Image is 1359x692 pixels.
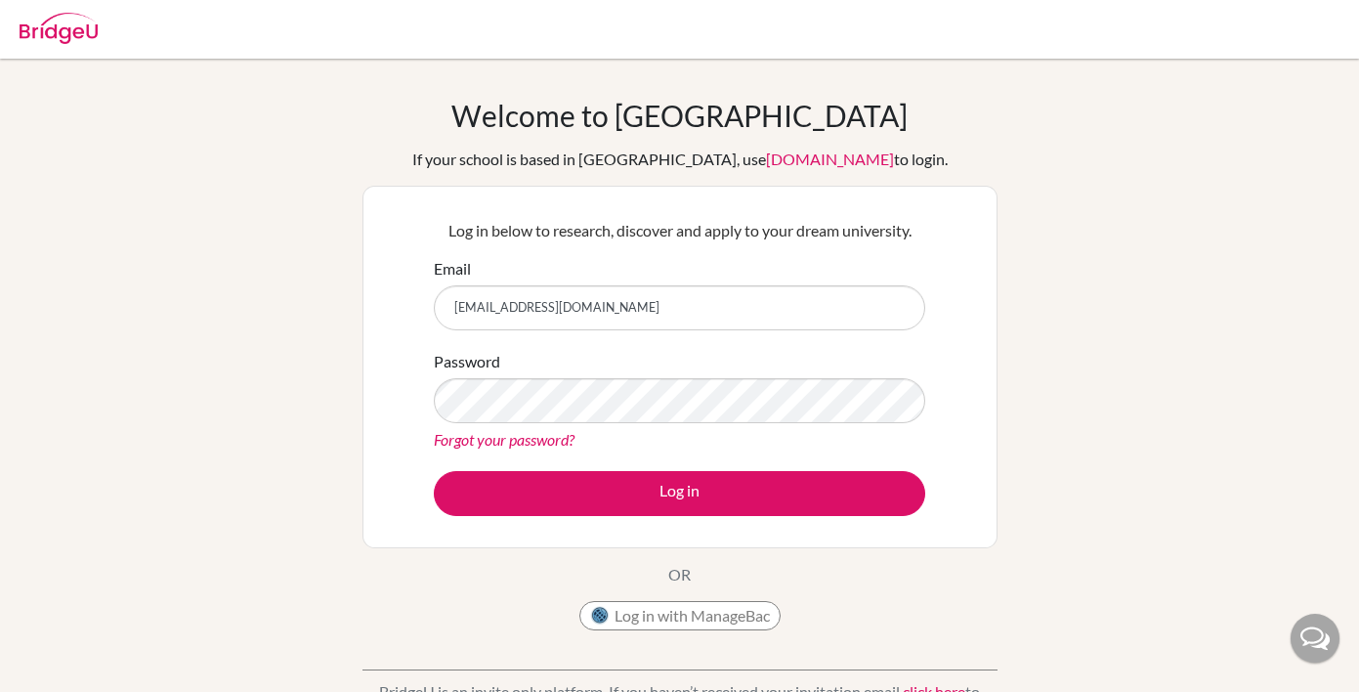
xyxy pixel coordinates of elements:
p: Log in below to research, discover and apply to your dream university. [434,219,925,242]
button: Log in [434,471,925,516]
label: Password [434,350,500,373]
button: Log in with ManageBac [579,601,781,630]
a: [DOMAIN_NAME] [766,150,894,168]
p: OR [668,563,691,586]
a: Forgot your password? [434,430,574,449]
div: If your school is based in [GEOGRAPHIC_DATA], use to login. [412,148,948,171]
h1: Welcome to [GEOGRAPHIC_DATA] [451,98,908,133]
label: Email [434,257,471,281]
img: Bridge-U [20,13,98,44]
